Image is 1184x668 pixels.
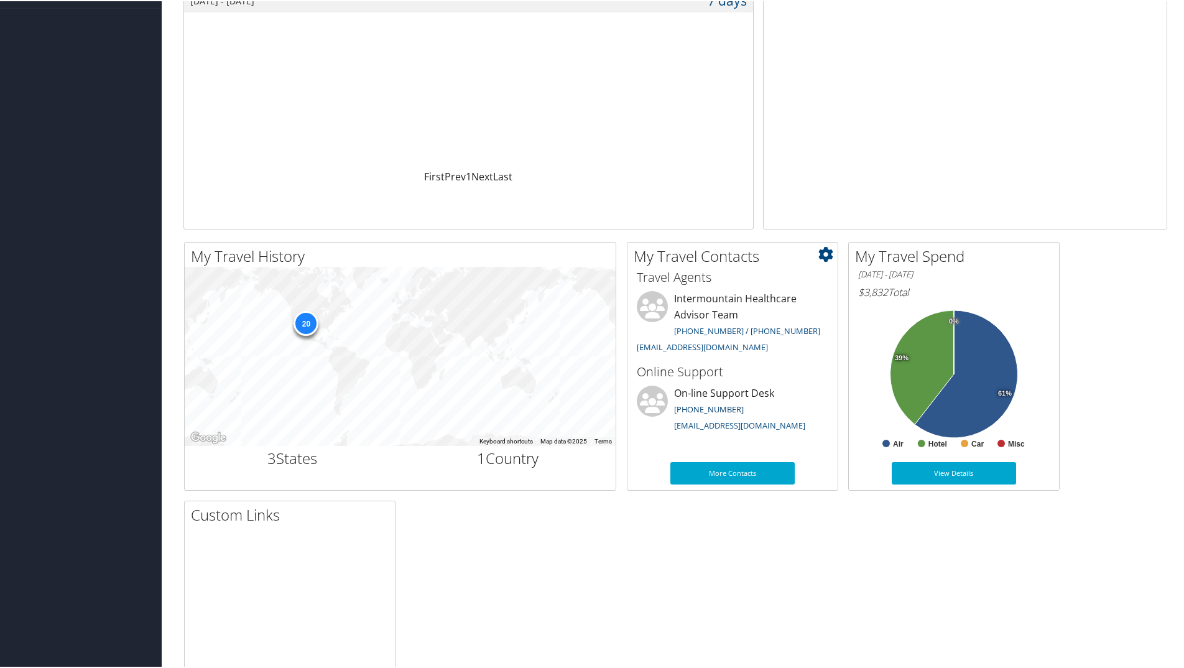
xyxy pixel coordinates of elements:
[855,244,1059,266] h2: My Travel Spend
[674,324,820,335] a: [PHONE_NUMBER] / [PHONE_NUMBER]
[893,438,904,447] text: Air
[594,437,612,443] a: Terms (opens in new tab)
[493,169,512,182] a: Last
[949,317,959,324] tspan: 0%
[479,436,533,445] button: Keyboard shortcuts
[191,244,616,266] h2: My Travel History
[471,169,493,182] a: Next
[477,447,486,467] span: 1
[895,353,909,361] tspan: 39%
[631,384,835,435] li: On-line Support Desk
[424,169,445,182] a: First
[670,461,795,483] a: More Contacts
[674,402,744,414] a: [PHONE_NUMBER]
[928,438,947,447] text: Hotel
[188,429,229,445] a: Open this area in Google Maps (opens a new window)
[637,340,768,351] a: [EMAIL_ADDRESS][DOMAIN_NAME]
[267,447,276,467] span: 3
[971,438,984,447] text: Car
[410,447,607,468] h2: Country
[294,310,318,335] div: 20
[540,437,587,443] span: Map data ©2025
[858,284,888,298] span: $3,832
[445,169,466,182] a: Prev
[998,389,1012,396] tspan: 61%
[188,429,229,445] img: Google
[1008,438,1025,447] text: Misc
[634,244,838,266] h2: My Travel Contacts
[466,169,471,182] a: 1
[637,362,828,379] h3: Online Support
[892,461,1016,483] a: View Details
[194,447,391,468] h2: States
[631,290,835,356] li: Intermountain Healthcare Advisor Team
[674,419,805,430] a: [EMAIL_ADDRESS][DOMAIN_NAME]
[858,284,1050,298] h6: Total
[858,267,1050,279] h6: [DATE] - [DATE]
[191,503,395,524] h2: Custom Links
[637,267,828,285] h3: Travel Agents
